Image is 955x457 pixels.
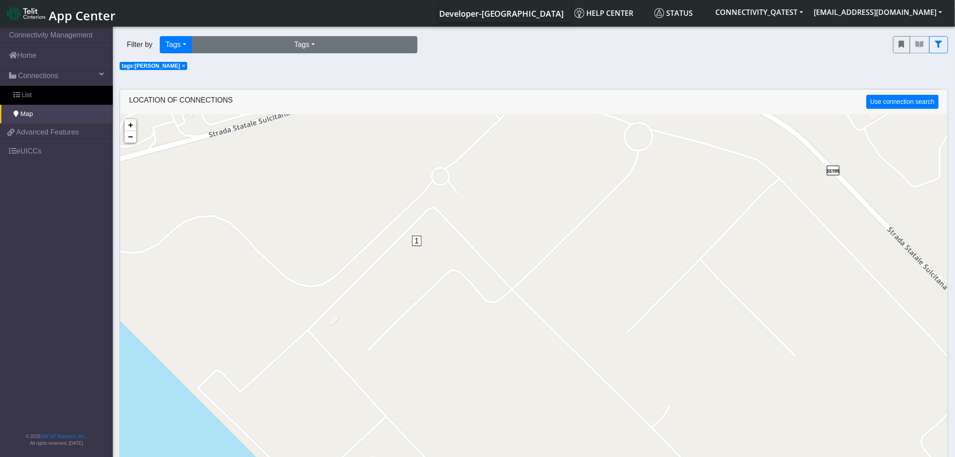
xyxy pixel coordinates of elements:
a: Zoom in [125,119,136,131]
a: Zoom out [125,131,136,143]
span: 1 [412,236,422,246]
span: Status [654,8,693,18]
a: Status [651,4,710,22]
span: App Center [49,7,116,24]
span: tags:[PERSON_NAME] [122,63,180,69]
button: CONNECTIVITY_QATEST [710,4,809,20]
span: Developer-[GEOGRAPHIC_DATA] [439,8,564,19]
button: Close [182,63,185,69]
img: logo-telit-cinterion-gw-new.png [7,6,45,21]
div: LOCATION OF CONNECTIONS [120,89,948,115]
button: [EMAIL_ADDRESS][DOMAIN_NAME] [809,4,948,20]
span: List [22,90,32,100]
span: Map [20,109,33,119]
button: Use connection search [867,95,939,109]
img: status.svg [654,8,664,18]
div: 1 [412,236,421,263]
button: Tags [192,36,417,53]
a: Your current platform instance [439,4,564,22]
span: Advanced Features [16,127,79,138]
img: knowledge.svg [575,8,584,18]
div: fitlers menu [893,36,948,53]
span: × [182,63,185,69]
span: Connections [18,70,58,81]
button: Tags [160,36,192,53]
a: Telit IoT Solutions, Inc. [41,434,86,439]
a: App Center [7,4,114,23]
a: Help center [571,4,651,22]
span: Help center [575,8,634,18]
span: Filter by [120,39,160,50]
